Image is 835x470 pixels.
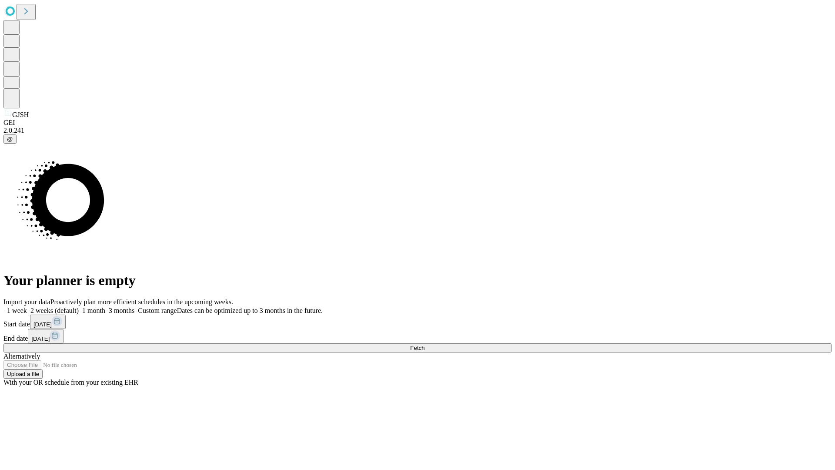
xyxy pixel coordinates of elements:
button: [DATE] [28,329,63,343]
button: Fetch [3,343,832,352]
button: Upload a file [3,369,43,379]
span: Import your data [3,298,50,305]
div: GEI [3,119,832,127]
button: @ [3,134,17,144]
span: Fetch [410,345,424,351]
span: 2 weeks (default) [30,307,79,314]
span: [DATE] [31,336,50,342]
span: 1 month [82,307,105,314]
span: With your OR schedule from your existing EHR [3,379,138,386]
div: 2.0.241 [3,127,832,134]
span: [DATE] [33,321,52,328]
h1: Your planner is empty [3,272,832,289]
span: 1 week [7,307,27,314]
span: GJSH [12,111,29,118]
button: [DATE] [30,315,66,329]
span: @ [7,136,13,142]
span: Custom range [138,307,177,314]
span: Alternatively [3,352,40,360]
span: Proactively plan more efficient schedules in the upcoming weeks. [50,298,233,305]
div: End date [3,329,832,343]
span: Dates can be optimized up to 3 months in the future. [177,307,323,314]
span: 3 months [109,307,134,314]
div: Start date [3,315,832,329]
